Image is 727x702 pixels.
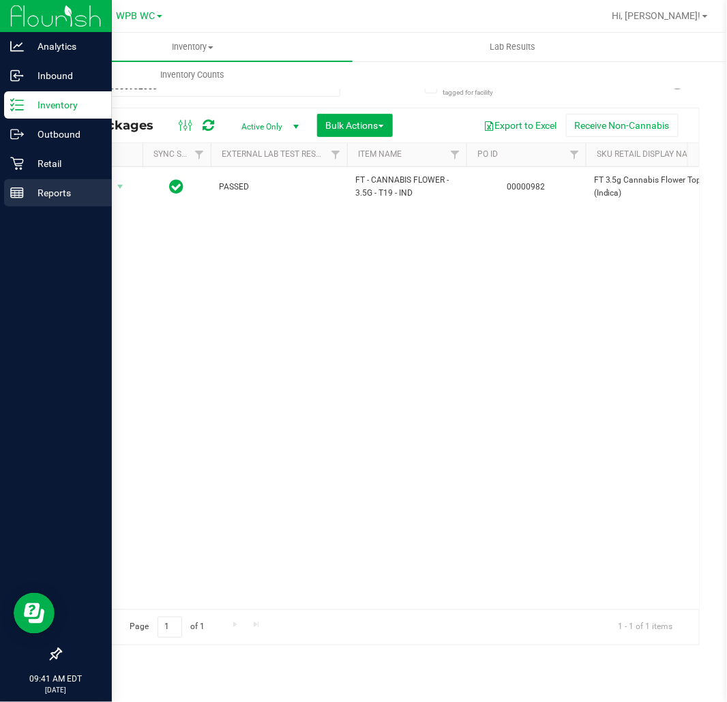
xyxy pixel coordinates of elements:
[118,617,216,638] span: Page of 1
[153,149,206,159] a: Sync Status
[563,143,586,166] a: Filter
[10,98,24,112] inline-svg: Inventory
[158,617,182,638] input: 1
[71,118,167,133] span: All Packages
[317,114,393,137] button: Bulk Actions
[507,182,546,192] a: 00000982
[6,673,106,686] p: 09:41 AM EDT
[24,38,106,55] p: Analytics
[112,177,129,196] span: select
[33,41,353,53] span: Inventory
[33,33,353,61] a: Inventory
[355,174,458,200] span: FT - CANNABIS FLOWER - 3.5G - T19 - IND
[222,149,329,159] a: External Lab Test Result
[353,33,672,61] a: Lab Results
[24,155,106,172] p: Retail
[477,149,498,159] a: PO ID
[10,69,24,82] inline-svg: Inbound
[612,10,701,21] span: Hi, [PERSON_NAME]!
[566,114,679,137] button: Receive Non-Cannabis
[444,143,466,166] a: Filter
[358,149,402,159] a: Item Name
[475,114,566,137] button: Export to Excel
[24,185,106,201] p: Reports
[10,40,24,53] inline-svg: Analytics
[170,177,184,196] span: In Sync
[24,97,106,113] p: Inventory
[471,41,554,53] span: Lab Results
[10,157,24,170] inline-svg: Retail
[597,149,699,159] a: Sku Retail Display Name
[10,127,24,141] inline-svg: Outbound
[608,617,684,637] span: 1 - 1 of 1 items
[117,10,155,22] span: WPB WC
[219,181,339,194] span: PASSED
[6,686,106,696] p: [DATE]
[325,143,347,166] a: Filter
[24,67,106,84] p: Inbound
[188,143,211,166] a: Filter
[33,61,353,89] a: Inventory Counts
[24,126,106,142] p: Outbound
[14,593,55,634] iframe: Resource center
[326,120,384,131] span: Bulk Actions
[143,69,243,81] span: Inventory Counts
[10,186,24,200] inline-svg: Reports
